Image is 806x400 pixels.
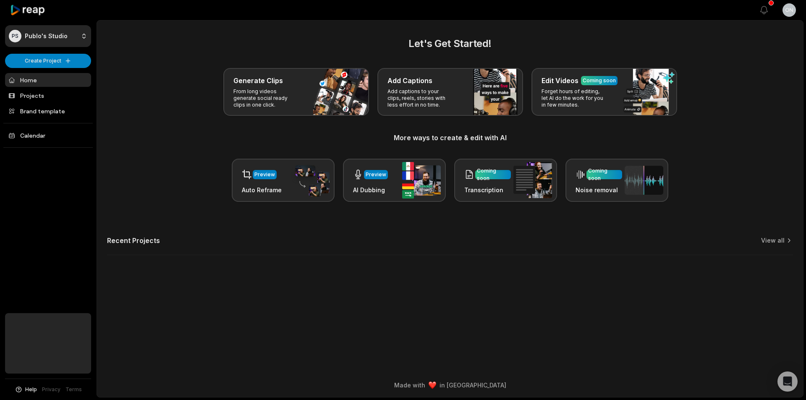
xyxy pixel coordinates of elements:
a: Home [5,73,91,87]
h3: AI Dubbing [353,186,388,194]
img: transcription.png [513,162,552,198]
a: Brand template [5,104,91,118]
img: ai_dubbing.png [402,162,441,199]
h3: Add Captions [387,76,432,86]
p: Forget hours of editing, let AI do the work for you in few minutes. [542,88,607,108]
a: Terms [65,386,82,393]
div: PS [9,30,21,42]
div: Coming soon [583,77,616,84]
button: Help [15,386,37,393]
span: Help [25,386,37,393]
div: Coming soon [477,167,509,182]
p: From long videos generate social ready clips in one click. [233,88,298,108]
h3: More ways to create & edit with AI [107,133,793,143]
div: Open Intercom Messenger [777,371,798,392]
a: Privacy [42,386,60,393]
h2: Let's Get Started! [107,36,793,51]
a: Projects [5,89,91,102]
a: View all [761,236,785,245]
p: Add captions to your clips, reels, stories with less effort in no time. [387,88,453,108]
a: Calendar [5,128,91,142]
h3: Generate Clips [233,76,283,86]
h2: Recent Projects [107,236,160,245]
div: Coming soon [588,167,620,182]
img: noise_removal.png [625,166,663,195]
h3: Transcription [464,186,511,194]
p: Publo's Studio [25,32,68,40]
div: Preview [254,171,275,178]
div: Preview [366,171,386,178]
img: heart emoji [429,382,436,389]
h3: Noise removal [576,186,622,194]
button: Create Project [5,54,91,68]
img: auto_reframe.png [291,164,330,197]
h3: Edit Videos [542,76,578,86]
div: Made with in [GEOGRAPHIC_DATA] [105,381,796,390]
h3: Auto Reframe [242,186,282,194]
